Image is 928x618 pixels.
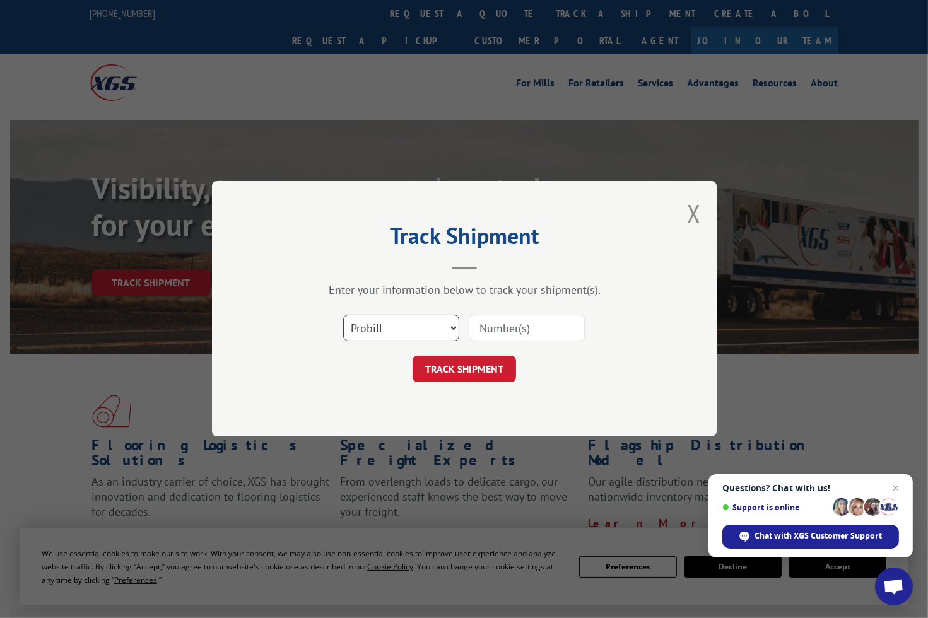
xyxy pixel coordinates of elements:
h2: Track Shipment [275,227,654,251]
span: Support is online [722,503,828,512]
input: Number(s) [469,315,585,342]
div: Chat with XGS Customer Support [722,525,899,549]
button: Close modal [687,197,701,230]
span: Close chat [888,481,903,496]
div: Enter your information below to track your shipment(s). [275,283,654,298]
span: Chat with XGS Customer Support [755,530,883,542]
span: Questions? Chat with us! [722,483,899,493]
div: Open chat [875,568,913,605]
button: TRACK SHIPMENT [413,356,516,383]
